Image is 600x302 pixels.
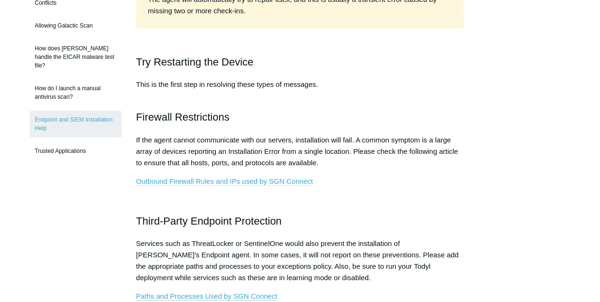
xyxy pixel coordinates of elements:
h2: Try Restarting the Device [136,54,464,70]
p: This is the first step in resolving these types of messages. [136,79,464,102]
a: Endpoint and SIEM Installation Help [30,111,122,137]
h2: Firewall Restrictions [136,109,464,125]
a: How do I launch a manual antivirus scan? [30,79,122,106]
a: Trusted Applications [30,142,122,160]
a: Allowing Galactic Scan [30,17,122,35]
p: If the agent cannot communicate with our servers, installation will fail. A common symptom is a l... [136,134,464,169]
a: Outbound Firewall Rules and IPs used by SGN Connect [136,177,313,186]
a: Paths and Processes Used by SGN Connect [136,292,277,301]
p: Services such as ThreatLocker or SentinelOne would also prevent the installation of [PERSON_NAME]... [136,238,464,283]
a: How does [PERSON_NAME] handle the EICAR malware test file? [30,39,122,75]
h2: Third-Party Endpoint Protection [136,213,464,229]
